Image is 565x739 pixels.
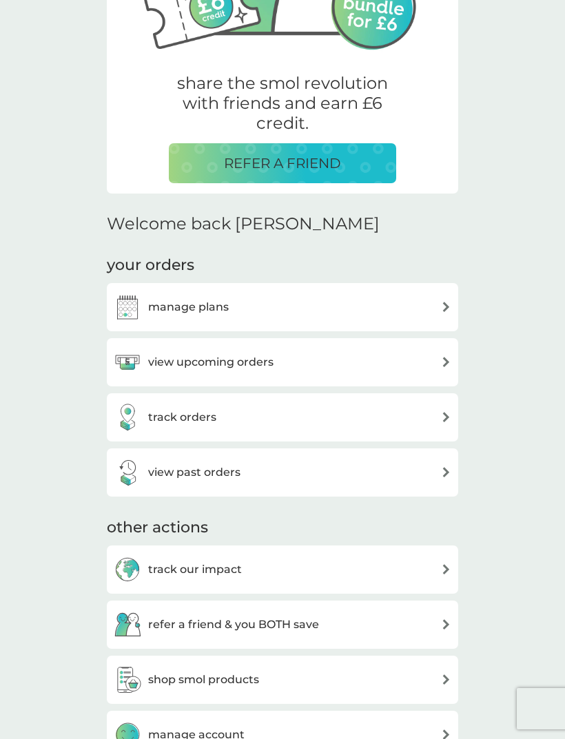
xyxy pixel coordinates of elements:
h3: your orders [107,255,194,276]
img: arrow right [441,564,451,574]
p: share the smol revolution with friends and earn £6 credit. [169,74,396,133]
h3: shop smol products [148,671,259,689]
img: arrow right [441,674,451,685]
img: arrow right [441,302,451,312]
h3: track our impact [148,561,242,579]
h3: other actions [107,517,208,539]
img: arrow right [441,467,451,477]
img: arrow right [441,412,451,422]
img: arrow right [441,619,451,629]
h3: view past orders [148,464,240,481]
p: REFER A FRIEND [224,152,341,174]
button: REFER A FRIEND [169,143,396,183]
h3: manage plans [148,298,229,316]
h3: view upcoming orders [148,353,274,371]
img: arrow right [441,357,451,367]
h3: refer a friend & you BOTH save [148,616,319,634]
h2: Welcome back [PERSON_NAME] [107,214,380,234]
h3: track orders [148,408,216,426]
